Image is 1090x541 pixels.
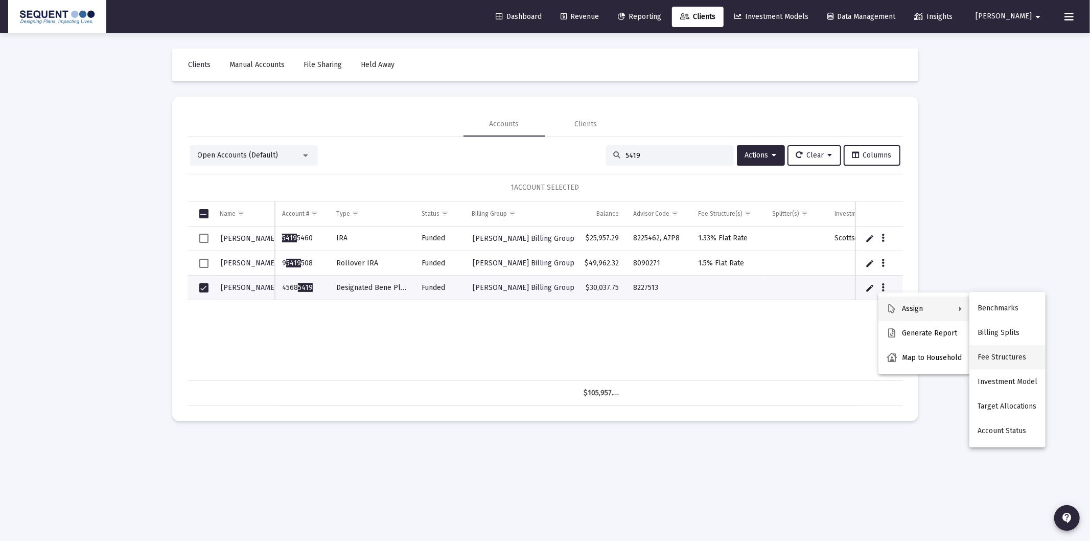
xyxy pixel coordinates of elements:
[969,321,1046,345] button: Billing Splits
[969,419,1046,443] button: Account Status
[878,346,970,370] button: Map to Household
[969,370,1046,394] button: Investment Model
[969,394,1046,419] button: Target Allocations
[969,296,1046,321] button: Benchmarks
[878,321,970,346] button: Generate Report
[969,345,1046,370] button: Fee Structures
[878,297,970,321] button: Assign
